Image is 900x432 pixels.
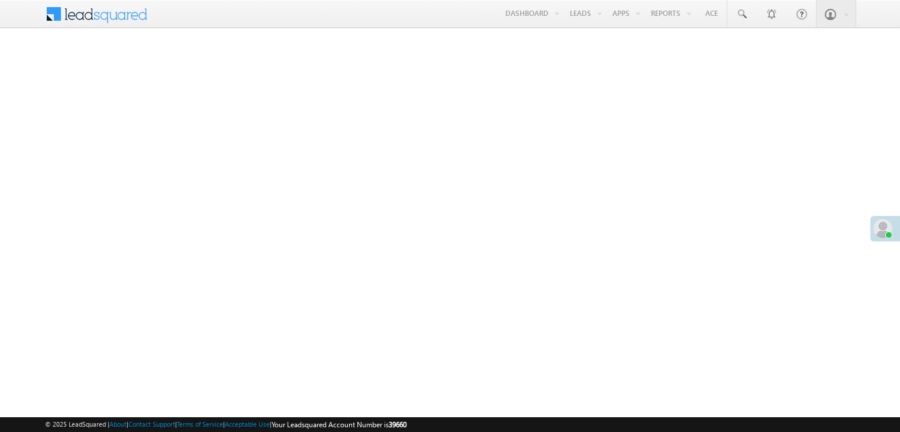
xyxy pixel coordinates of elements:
span: © 2025 LeadSquared | | | | | [45,419,407,430]
span: 39660 [389,420,407,429]
a: Acceptable Use [225,420,270,428]
a: Contact Support [128,420,175,428]
a: Terms of Service [177,420,223,428]
a: About [109,420,127,428]
span: Your Leadsquared Account Number is [272,420,407,429]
